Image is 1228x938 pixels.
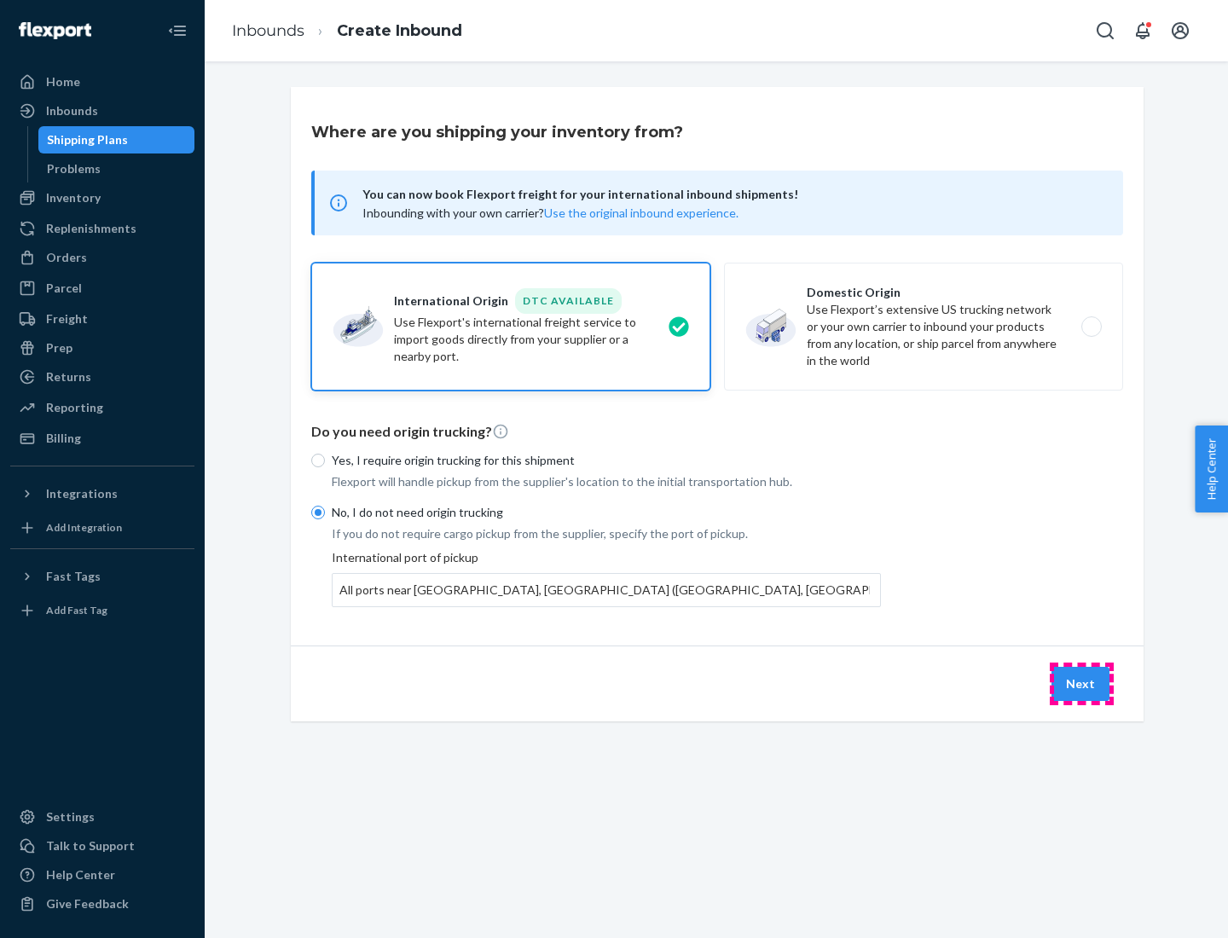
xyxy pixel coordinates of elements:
[46,837,135,854] div: Talk to Support
[46,73,80,90] div: Home
[10,861,194,889] a: Help Center
[311,506,325,519] input: No, I do not need origin trucking
[1051,667,1109,701] button: Next
[332,525,881,542] p: If you do not require cargo pickup from the supplier, specify the port of pickup.
[362,184,1103,205] span: You can now book Flexport freight for your international inbound shipments!
[232,21,304,40] a: Inbounds
[46,220,136,237] div: Replenishments
[311,121,683,143] h3: Where are you shipping your inventory from?
[46,189,101,206] div: Inventory
[46,895,129,912] div: Give Feedback
[362,206,739,220] span: Inbounding with your own carrier?
[46,249,87,266] div: Orders
[46,310,88,327] div: Freight
[38,155,195,182] a: Problems
[10,244,194,271] a: Orders
[46,368,91,385] div: Returns
[160,14,194,48] button: Close Navigation
[311,454,325,467] input: Yes, I require origin trucking for this shipment
[10,68,194,96] a: Home
[10,514,194,541] a: Add Integration
[10,425,194,452] a: Billing
[46,399,103,416] div: Reporting
[46,280,82,297] div: Parcel
[10,563,194,590] button: Fast Tags
[10,305,194,333] a: Freight
[10,215,194,242] a: Replenishments
[332,452,881,469] p: Yes, I require origin trucking for this shipment
[332,549,881,607] div: International port of pickup
[311,422,1123,442] p: Do you need origin trucking?
[46,808,95,825] div: Settings
[10,394,194,421] a: Reporting
[10,363,194,391] a: Returns
[46,430,81,447] div: Billing
[10,803,194,831] a: Settings
[544,205,739,222] button: Use the original inbound experience.
[1195,426,1228,512] button: Help Center
[10,275,194,302] a: Parcel
[46,568,101,585] div: Fast Tags
[10,480,194,507] button: Integrations
[337,21,462,40] a: Create Inbound
[46,603,107,617] div: Add Fast Tag
[46,520,122,535] div: Add Integration
[332,473,881,490] p: Flexport will handle pickup from the supplier's location to the initial transportation hub.
[19,22,91,39] img: Flexport logo
[1088,14,1122,48] button: Open Search Box
[46,102,98,119] div: Inbounds
[10,597,194,624] a: Add Fast Tag
[10,832,194,860] a: Talk to Support
[46,866,115,883] div: Help Center
[47,131,128,148] div: Shipping Plans
[10,97,194,124] a: Inbounds
[46,485,118,502] div: Integrations
[1126,14,1160,48] button: Open notifications
[38,126,195,153] a: Shipping Plans
[332,504,881,521] p: No, I do not need origin trucking
[47,160,101,177] div: Problems
[1163,14,1197,48] button: Open account menu
[10,184,194,211] a: Inventory
[10,334,194,362] a: Prep
[10,890,194,918] button: Give Feedback
[46,339,72,356] div: Prep
[218,6,476,56] ol: breadcrumbs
